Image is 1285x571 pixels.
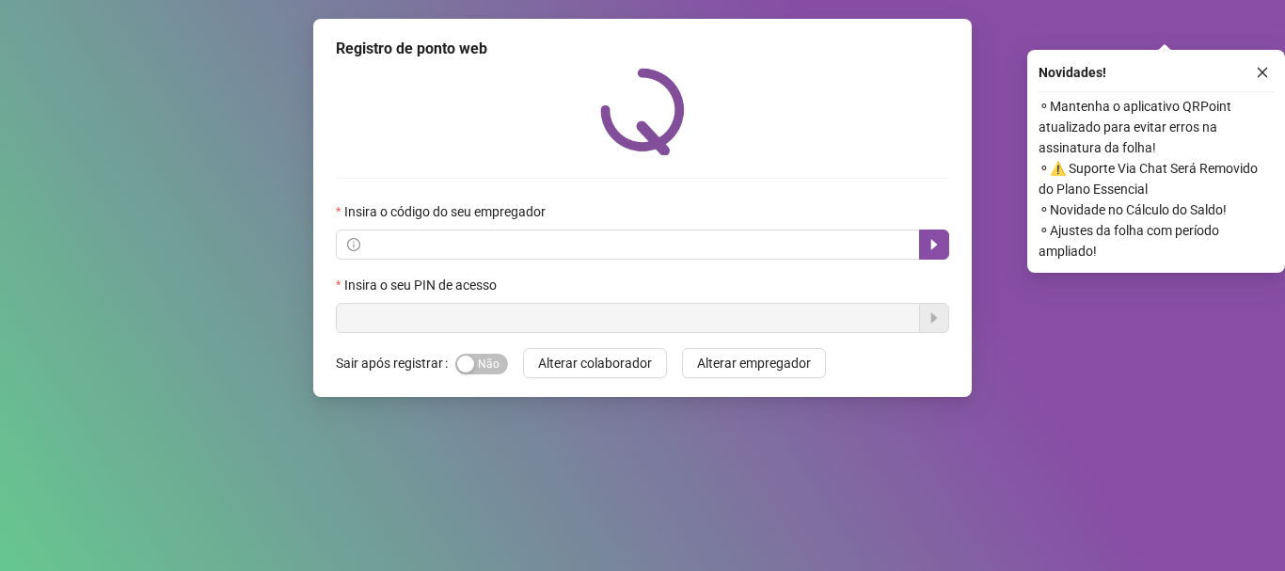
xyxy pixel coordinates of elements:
[336,275,509,295] label: Insira o seu PIN de acesso
[1039,158,1274,199] span: ⚬ ⚠️ Suporte Via Chat Será Removido do Plano Essencial
[1039,62,1106,83] span: Novidades !
[336,38,949,60] div: Registro de ponto web
[336,348,455,378] label: Sair após registrar
[538,353,652,373] span: Alterar colaborador
[336,201,558,222] label: Insira o código do seu empregador
[682,348,826,378] button: Alterar empregador
[523,348,667,378] button: Alterar colaborador
[1256,66,1269,79] span: close
[697,353,811,373] span: Alterar empregador
[1039,199,1274,220] span: ⚬ Novidade no Cálculo do Saldo!
[347,238,360,251] span: info-circle
[1039,220,1274,262] span: ⚬ Ajustes da folha com período ampliado!
[1039,96,1274,158] span: ⚬ Mantenha o aplicativo QRPoint atualizado para evitar erros na assinatura da folha!
[927,237,942,252] span: caret-right
[600,68,685,155] img: QRPoint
